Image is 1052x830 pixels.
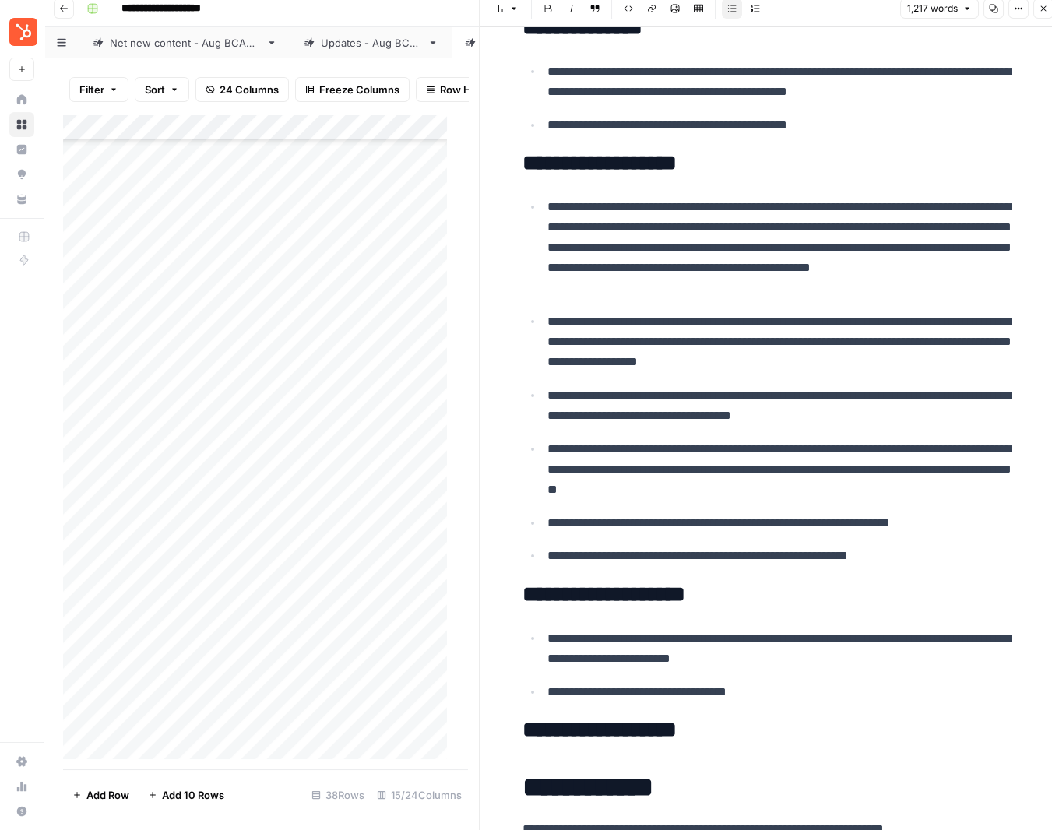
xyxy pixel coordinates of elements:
[907,2,958,16] span: 1,217 words
[9,112,34,137] a: Browse
[452,27,653,58] a: Net new content - Sep BCAP
[69,77,128,102] button: Filter
[86,787,129,803] span: Add Row
[9,18,37,46] img: Blog Content Action Plan Logo
[135,77,189,102] button: Sort
[9,799,34,824] button: Help + Support
[79,27,290,58] a: Net new content - Aug BCAP 2
[162,787,224,803] span: Add 10 Rows
[79,82,104,97] span: Filter
[110,35,260,51] div: Net new content - Aug BCAP 2
[440,82,496,97] span: Row Height
[319,82,399,97] span: Freeze Columns
[321,35,421,51] div: Updates - Aug BCAP
[9,774,34,799] a: Usage
[145,82,165,97] span: Sort
[63,783,139,807] button: Add Row
[9,749,34,774] a: Settings
[9,187,34,212] a: Your Data
[9,87,34,112] a: Home
[305,783,371,807] div: 38 Rows
[9,162,34,187] a: Opportunities
[371,783,468,807] div: 15/24 Columns
[9,12,34,51] button: Workspace: Blog Content Action Plan
[295,77,410,102] button: Freeze Columns
[195,77,289,102] button: 24 Columns
[416,77,506,102] button: Row Height
[139,783,234,807] button: Add 10 Rows
[290,27,452,58] a: Updates - Aug BCAP
[9,137,34,162] a: Insights
[220,82,279,97] span: 24 Columns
